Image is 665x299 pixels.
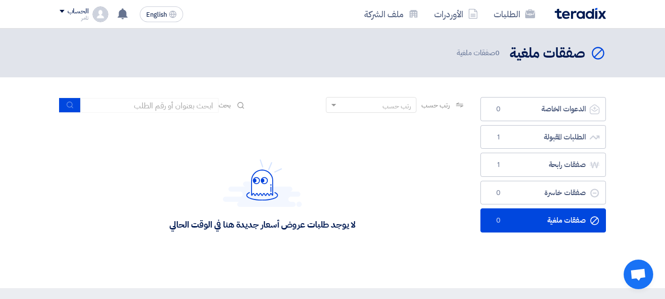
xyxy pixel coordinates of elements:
[223,159,302,207] img: Hello
[493,160,505,170] span: 1
[81,98,219,113] input: ابحث بعنوان أو رقم الطلب
[480,208,606,233] a: صفقات ملغية0
[356,2,426,26] a: ملف الشركة
[493,216,505,226] span: 0
[140,6,183,22] button: English
[421,100,449,110] span: رتب حسب
[146,11,167,18] span: English
[493,188,505,198] span: 0
[495,47,500,58] span: 0
[480,181,606,205] a: صفقات خاسرة0
[219,100,231,110] span: بحث
[480,153,606,177] a: صفقات رابحة1
[509,44,585,63] h2: صفقات ملغية
[93,6,108,22] img: profile_test.png
[67,7,89,16] div: الحساب
[426,2,486,26] a: الأوردرات
[382,101,411,111] div: رتب حسب
[555,8,606,19] img: Teradix logo
[624,260,653,289] a: Open chat
[493,104,505,114] span: 0
[486,2,543,26] a: الطلبات
[480,97,606,121] a: الدعوات الخاصة0
[493,133,505,142] span: 1
[457,47,502,59] span: صفقات ملغية
[169,219,355,230] div: لا يوجد طلبات عروض أسعار جديدة هنا في الوقت الحالي
[60,15,89,21] div: تامر
[480,125,606,149] a: الطلبات المقبولة1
